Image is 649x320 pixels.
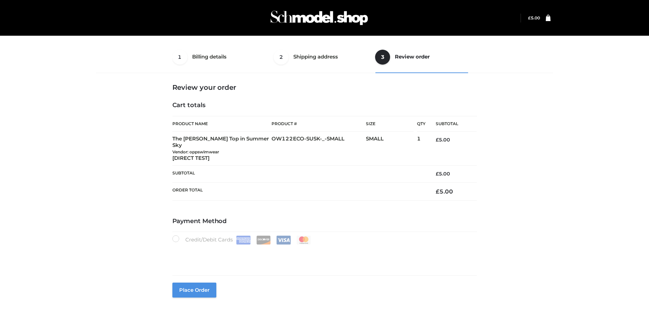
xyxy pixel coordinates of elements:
th: Subtotal [426,116,477,132]
bdi: 5.00 [436,188,453,195]
td: 1 [417,132,426,166]
img: Mastercard [296,236,311,245]
bdi: 5.00 [528,15,540,20]
span: £ [528,15,531,20]
span: £ [436,188,439,195]
span: £ [436,137,439,143]
button: Place order [172,283,216,298]
img: Visa [276,236,291,245]
a: £5.00 [528,15,540,20]
img: Amex [236,236,251,245]
th: Size [366,116,414,132]
h4: Payment Method [172,218,477,225]
bdi: 5.00 [436,137,450,143]
img: Discover [256,236,271,245]
th: Order Total [172,182,426,200]
h4: Cart totals [172,102,477,109]
iframe: Secure payment input frame [171,243,476,268]
small: Vendor: oppswimwear [172,149,219,154]
td: OW122ECO-SUSK-_-SMALL [272,132,366,166]
span: £ [436,171,439,177]
th: Product Name [172,116,272,132]
th: Qty [417,116,426,132]
bdi: 5.00 [436,171,450,177]
label: Credit/Debit Cards [172,235,312,245]
img: Schmodel Admin 964 [268,4,370,31]
h3: Review your order [172,83,477,91]
th: Product # [272,116,366,132]
td: SMALL [366,132,417,166]
th: Subtotal [172,166,426,182]
td: The [PERSON_NAME] Top in Summer Sky [DIRECT TEST] [172,132,272,166]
